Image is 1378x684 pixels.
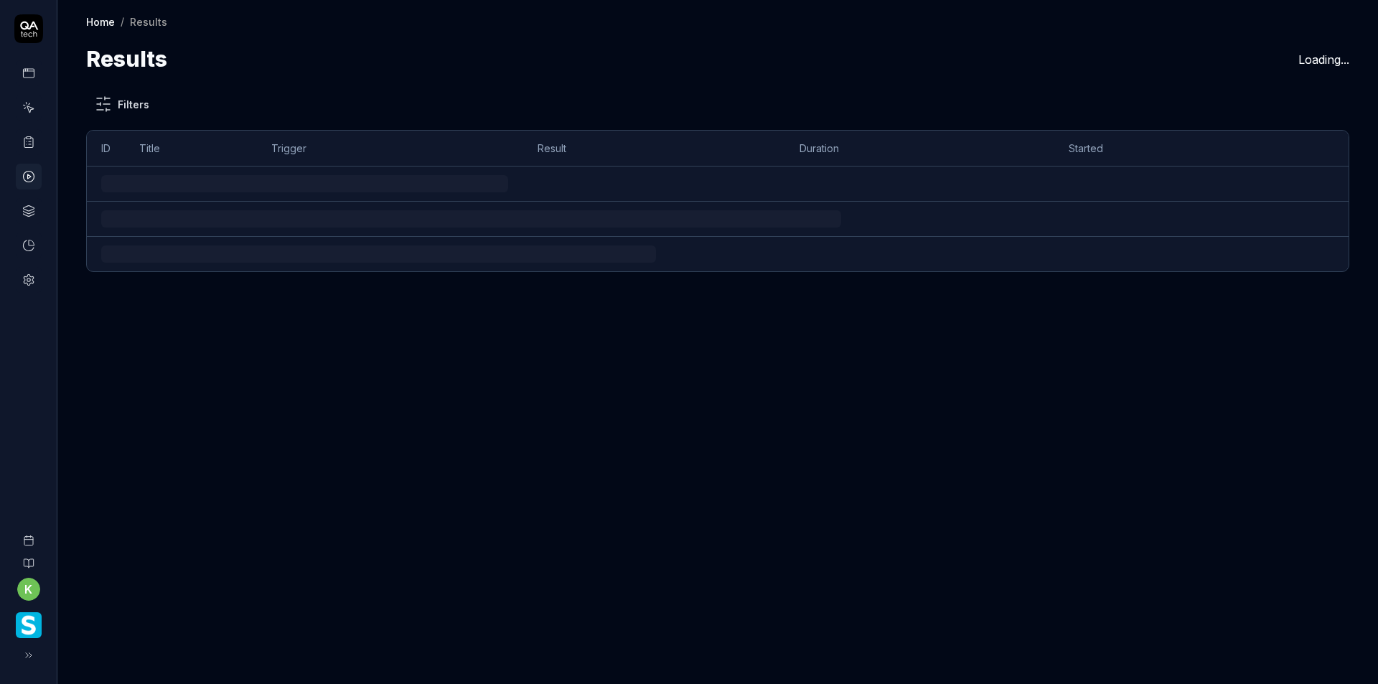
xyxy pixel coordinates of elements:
[86,43,167,75] h1: Results
[121,14,124,29] div: /
[257,131,523,167] th: Trigger
[130,14,167,29] div: Results
[6,546,51,569] a: Documentation
[87,131,125,167] th: ID
[1054,131,1320,167] th: Started
[86,90,158,118] button: Filters
[17,578,40,601] button: k
[6,523,51,546] a: Book a call with us
[86,14,115,29] a: Home
[1298,51,1349,68] div: Loading...
[125,131,257,167] th: Title
[523,131,785,167] th: Result
[6,601,51,641] button: Smartlinx Logo
[16,612,42,638] img: Smartlinx Logo
[785,131,1054,167] th: Duration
